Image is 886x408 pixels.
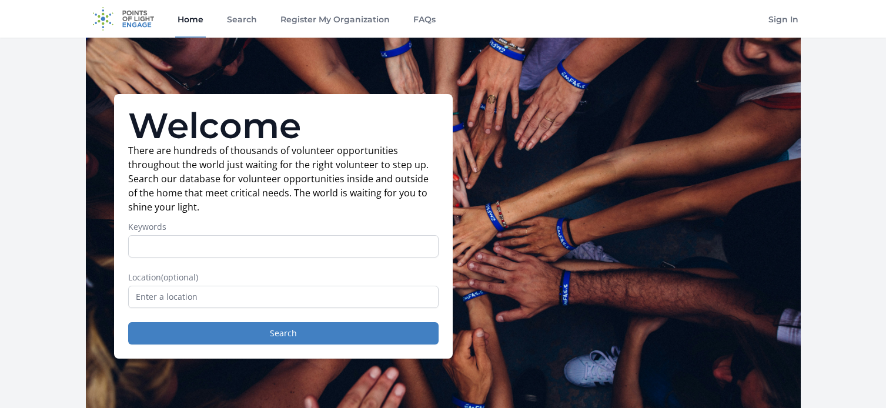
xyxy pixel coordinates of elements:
[128,322,439,345] button: Search
[128,221,439,233] label: Keywords
[128,286,439,308] input: Enter a location
[128,143,439,214] p: There are hundreds of thousands of volunteer opportunities throughout the world just waiting for ...
[161,272,198,283] span: (optional)
[128,272,439,283] label: Location
[128,108,439,143] h1: Welcome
